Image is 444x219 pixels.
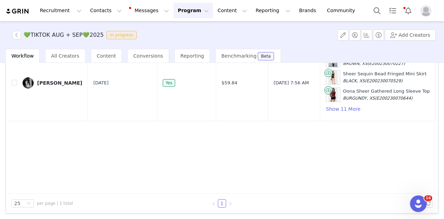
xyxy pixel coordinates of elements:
div: 25 [14,200,20,207]
span: Conversions [133,53,163,59]
span: $59.84 [222,79,238,86]
button: Show 11 More [326,105,361,113]
img: Product Image [328,88,338,102]
img: placeholder-profile.jpg [420,5,432,16]
div: Oona Sheer Gathered Long Sleeve Top [343,88,430,101]
i: icon: right [228,202,232,206]
a: [PERSON_NAME] [23,77,82,89]
img: Product Image [328,70,338,84]
button: Search [369,3,385,18]
button: Recruitment [36,3,86,18]
button: Contacts [86,3,126,18]
span: (E200230070529) [365,78,403,83]
a: Tasks [385,3,400,18]
span: [DATE] 7:56 AM [274,79,309,86]
i: icon: down [27,201,31,206]
a: 1 [218,200,226,207]
span: In progress [106,31,137,39]
button: Add Creators [385,30,436,41]
div: [PERSON_NAME] [37,80,82,86]
button: Notifications [401,3,416,18]
span: All Creators [51,53,79,59]
button: Messages [126,3,173,18]
span: per page | 1 total [37,200,73,207]
span: (E200230070644) [375,96,413,101]
span: BURGUNDY, XS [343,96,375,101]
a: Community [323,3,362,18]
span: BLACK, XS [343,78,365,83]
img: e6e5bac4-ef50-412f-ace6-35f1676fbaae.jpg [23,77,34,89]
span: [DATE] [93,79,109,86]
button: Reporting [251,3,294,18]
span: (E200230070227) [367,61,405,66]
li: 1 [218,199,226,208]
li: Next Page [226,199,234,208]
span: [object Object] [12,31,139,39]
span: Content [97,53,116,59]
h3: 💚TIKTOK AUG + SEP💚2025 [24,31,104,39]
button: Profile [416,5,438,16]
iframe: Intercom live chat [410,195,427,212]
span: Benchmarking [221,53,256,59]
a: Brands [295,3,322,18]
li: Previous Page [210,199,218,208]
button: Program [173,3,213,18]
div: Sheer Sequin Bead Fringed Mini Skirt [343,70,427,84]
span: Workflow [11,53,34,59]
span: Reporting [180,53,204,59]
span: 16 [424,195,432,201]
button: Content [213,3,251,18]
img: grin logo [6,8,30,15]
div: Beta [261,54,271,58]
i: icon: left [212,202,216,206]
span: Yes [163,79,175,87]
span: BROWN, XS [343,61,367,66]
